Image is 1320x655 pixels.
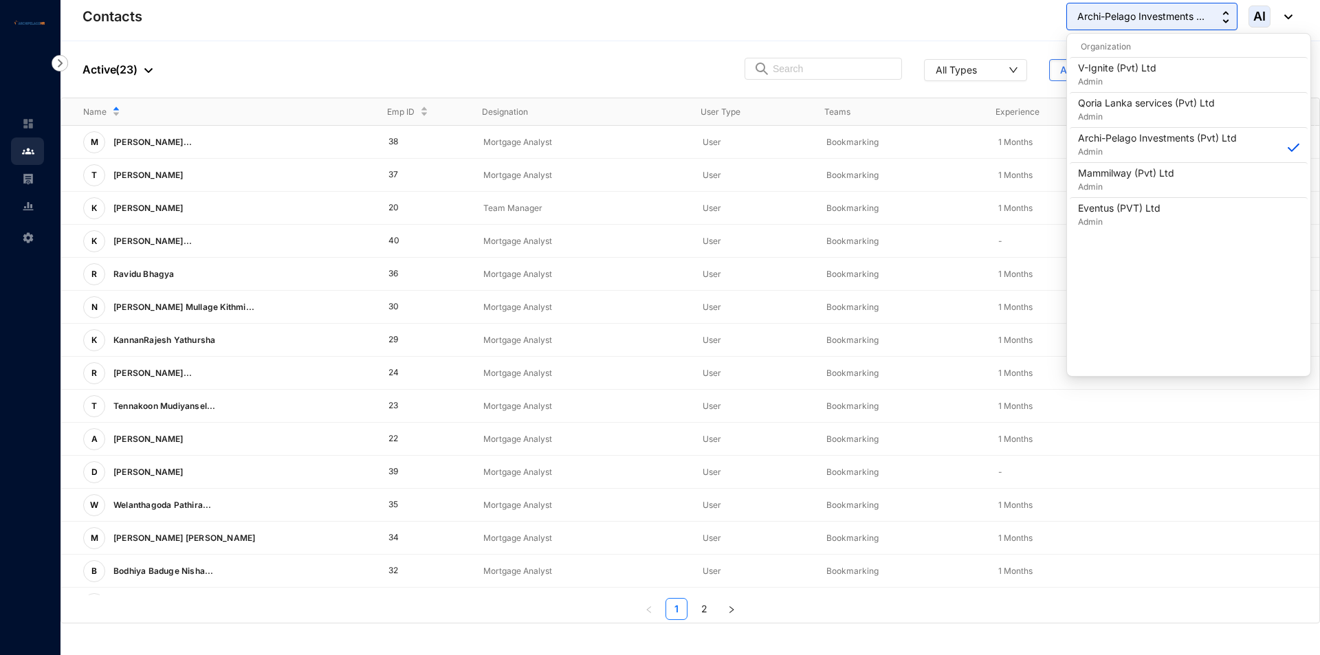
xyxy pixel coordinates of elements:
[998,236,1002,246] span: -
[1277,14,1292,19] img: dropdown-black.8e83cc76930a90b1a4fdb6d089b7bf3a.svg
[366,588,462,621] td: 27
[826,201,976,215] p: Bookmarking
[998,500,1033,510] span: 1 Months
[483,564,681,578] p: Mortgage Analyst
[483,135,681,149] p: Mortgage Analyst
[998,203,1033,213] span: 1 Months
[773,58,893,79] input: Search
[703,566,721,576] span: User
[366,258,462,291] td: 36
[483,168,681,182] p: Mortgage Analyst
[90,501,98,509] span: W
[91,303,98,311] span: N
[665,598,687,620] li: 1
[1078,145,1237,159] p: Admin
[826,168,976,182] p: Bookmarking
[91,369,97,377] span: R
[105,329,221,351] p: KannanRajesh Yathursha
[483,531,681,545] p: Mortgage Analyst
[366,159,462,192] td: 37
[483,300,681,314] p: Mortgage Analyst
[105,527,261,549] p: [PERSON_NAME] [PERSON_NAME]
[366,192,462,225] td: 20
[638,598,660,620] button: left
[91,204,97,212] span: K
[703,434,721,444] span: User
[693,598,715,620] li: 2
[1009,65,1018,75] span: down
[998,533,1033,543] span: 1 Months
[483,432,681,446] p: Mortgage Analyst
[105,164,189,186] p: [PERSON_NAME]
[366,423,462,456] td: 22
[826,432,976,446] p: Bookmarking
[113,236,192,246] span: [PERSON_NAME]...
[826,564,976,578] p: Bookmarking
[483,465,681,479] p: Mortgage Analyst
[753,62,770,76] img: search.8ce656024d3affaeffe32e5b30621cb7.svg
[703,137,721,147] span: User
[826,267,976,281] p: Bookmarking
[666,599,687,619] a: 1
[144,68,153,73] img: dropdown-black.8e83cc76930a90b1a4fdb6d089b7bf3a.svg
[91,567,97,575] span: B
[703,203,721,213] span: User
[82,7,142,26] p: Contacts
[83,105,107,119] span: Name
[679,98,802,126] th: User Type
[1066,3,1237,30] button: Archi-Pelago Investments ...
[998,269,1033,279] span: 1 Months
[52,55,68,71] img: nav-icon-right.af6afadce00d159da59955279c43614e.svg
[1078,61,1156,75] p: V-Ignite (Pvt) Ltd
[703,500,721,510] span: User
[826,300,976,314] p: Bookmarking
[22,173,34,185] img: payroll-unselected.b590312f920e76f0c668.svg
[1078,215,1160,229] p: Admin
[366,489,462,522] td: 35
[366,357,462,390] td: 24
[91,468,98,476] span: D
[22,118,34,130] img: home-unselected.a29eae3204392db15eaf.svg
[1078,110,1215,124] p: Admin
[483,498,681,512] p: Mortgage Analyst
[973,98,1145,126] th: Experience
[1078,180,1174,194] p: Admin
[105,428,189,450] p: [PERSON_NAME]
[91,138,98,146] span: M
[998,335,1033,345] span: 1 Months
[998,467,1002,477] span: -
[366,555,462,588] td: 32
[14,21,45,24] img: logo
[720,598,742,620] button: right
[105,263,180,285] p: Ravidu Bhagya
[1049,59,1143,81] button: Add Using CSV
[365,98,460,126] th: Emp ID
[22,145,34,157] img: people.b0bd17028ad2877b116a.svg
[703,269,721,279] span: User
[694,599,714,619] a: 2
[998,566,1033,576] span: 1 Months
[483,234,681,248] p: Mortgage Analyst
[366,324,462,357] td: 29
[483,333,681,347] p: Mortgage Analyst
[703,170,721,180] span: User
[703,401,721,411] span: User
[366,522,462,555] td: 34
[1078,96,1215,110] p: Qoria Lanka services (Pvt) Ltd
[720,598,742,620] li: Next Page
[998,170,1033,180] span: 1 Months
[91,171,97,179] span: T
[366,456,462,489] td: 39
[483,366,681,380] p: Mortgage Analyst
[826,333,976,347] p: Bookmarking
[11,165,44,192] li: Payroll
[483,267,681,281] p: Mortgage Analyst
[1078,131,1237,145] p: Archi-Pelago Investments (Pvt) Ltd
[998,434,1033,444] span: 1 Months
[826,498,976,512] p: Bookmarking
[1078,166,1174,180] p: Mammilway (Pvt) Ltd
[11,192,44,220] li: Reports
[105,593,189,615] p: [PERSON_NAME]
[703,335,721,345] span: User
[826,135,976,149] p: Bookmarking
